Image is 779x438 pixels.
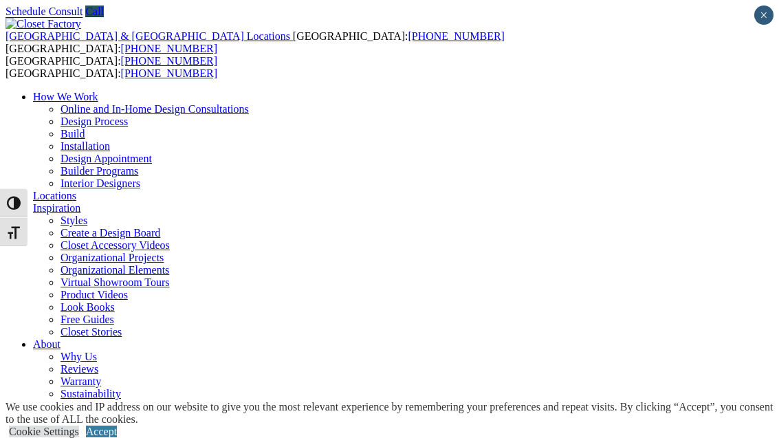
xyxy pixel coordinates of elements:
button: Close [754,6,773,25]
a: Virtual Showroom Tours [61,276,170,288]
span: [GEOGRAPHIC_DATA] & [GEOGRAPHIC_DATA] Locations [6,30,290,42]
a: How We Work [33,91,98,102]
a: Media Room [61,400,118,412]
a: Organizational Elements [61,264,169,276]
a: [PHONE_NUMBER] [408,30,504,42]
a: Design Process [61,116,128,127]
a: Create a Design Board [61,227,160,239]
span: [GEOGRAPHIC_DATA]: [GEOGRAPHIC_DATA]: [6,55,217,79]
a: [PHONE_NUMBER] [121,43,217,54]
a: Builder Programs [61,165,138,177]
a: Warranty [61,375,101,387]
a: Accept [86,426,117,437]
a: Sustainability [61,388,121,399]
a: [PHONE_NUMBER] [121,67,217,79]
a: Look Books [61,301,115,313]
a: Interior Designers [61,177,140,189]
a: Online and In-Home Design Consultations [61,103,249,115]
a: Build [61,128,85,140]
img: Closet Factory [6,18,81,30]
a: [GEOGRAPHIC_DATA] & [GEOGRAPHIC_DATA] Locations [6,30,293,42]
a: Inspiration [33,202,80,214]
a: Cookie Settings [9,426,79,437]
a: Organizational Projects [61,252,164,263]
a: Product Videos [61,289,128,300]
a: Schedule Consult [6,6,83,17]
a: Design Appointment [61,153,152,164]
a: Reviews [61,363,98,375]
a: Closet Stories [61,326,122,338]
a: Call [85,6,104,17]
div: We use cookies and IP address on our website to give you the most relevant experience by remember... [6,401,779,426]
a: Installation [61,140,110,152]
a: Free Guides [61,314,114,325]
a: Closet Accessory Videos [61,239,170,251]
span: [GEOGRAPHIC_DATA]: [GEOGRAPHIC_DATA]: [6,30,505,54]
a: Locations [33,190,76,201]
a: [PHONE_NUMBER] [121,55,217,67]
a: Why Us [61,351,97,362]
a: About [33,338,61,350]
a: Styles [61,215,87,226]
